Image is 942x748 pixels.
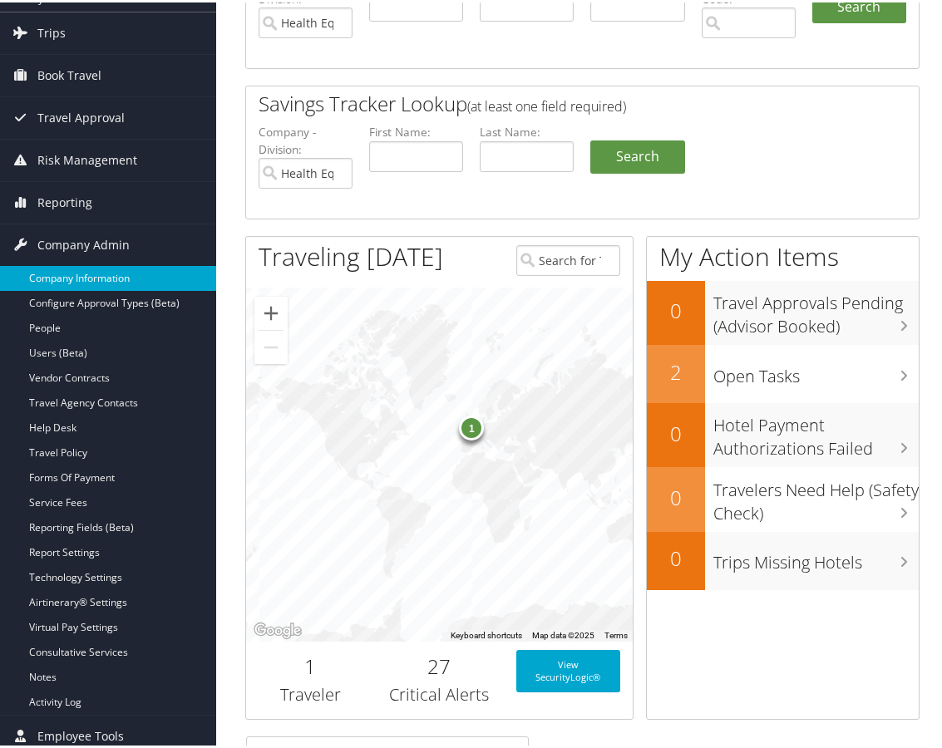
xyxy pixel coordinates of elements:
[250,618,305,639] img: Google
[647,356,705,384] h2: 2
[532,628,594,637] span: Map data ©2025
[451,627,522,639] button: Keyboard shortcuts
[647,529,919,588] a: 0Trips Missing Hotels
[480,121,574,138] label: Last Name:
[387,650,491,678] h2: 27
[713,540,919,572] h3: Trips Missing Hotels
[37,95,125,136] span: Travel Approval
[647,401,919,465] a: 0Hotel Payment Authorizations Failed
[259,681,362,704] h3: Traveler
[259,155,353,186] input: search accounts
[713,281,919,336] h3: Travel Approvals Pending (Advisor Booked)
[254,294,288,327] button: Zoom in
[460,414,485,439] div: 1
[259,237,443,272] h1: Traveling [DATE]
[647,342,919,401] a: 2Open Tasks
[516,647,620,690] a: View SecurityLogic®
[37,180,92,221] span: Reporting
[647,278,919,342] a: 0Travel Approvals Pending (Advisor Booked)
[647,481,705,509] h2: 0
[590,138,684,171] a: Search
[37,222,130,263] span: Company Admin
[387,681,491,704] h3: Critical Alerts
[259,87,851,116] h2: Savings Tracker Lookup
[647,465,919,529] a: 0Travelers Need Help (Safety Check)
[37,137,137,179] span: Risk Management
[259,650,362,678] h2: 1
[250,618,305,639] a: Open this area in Google Maps (opens a new window)
[647,294,705,322] h2: 0
[647,237,919,272] h1: My Action Items
[713,468,919,523] h3: Travelers Need Help (Safety Check)
[254,328,288,362] button: Zoom out
[37,10,66,52] span: Trips
[713,403,919,458] h3: Hotel Payment Authorizations Failed
[647,417,705,445] h2: 0
[369,121,463,138] label: First Name:
[516,243,620,273] input: Search for Traveler
[647,542,705,570] h2: 0
[713,354,919,386] h3: Open Tasks
[37,52,101,94] span: Book Travel
[604,628,628,637] a: Terms (opens in new tab)
[259,121,353,155] label: Company - Division:
[467,95,626,113] span: (at least one field required)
